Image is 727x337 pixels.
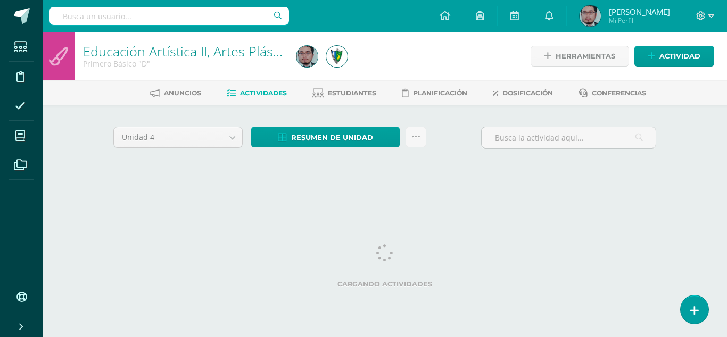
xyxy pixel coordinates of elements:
[122,127,214,147] span: Unidad 4
[580,5,601,27] img: c79a8ee83a32926c67f9bb364e6b58c4.png
[227,85,287,102] a: Actividades
[502,89,553,97] span: Dosificación
[83,59,284,69] div: Primero Básico 'D'
[609,6,670,17] span: [PERSON_NAME]
[556,46,615,66] span: Herramientas
[240,89,287,97] span: Actividades
[83,44,284,59] h1: Educación Artística II, Artes Plásticas
[328,89,376,97] span: Estudiantes
[609,16,670,25] span: Mi Perfil
[164,89,201,97] span: Anuncios
[579,85,646,102] a: Conferencias
[634,46,714,67] a: Actividad
[150,85,201,102] a: Anuncios
[531,46,629,67] a: Herramientas
[402,85,467,102] a: Planificación
[251,127,400,147] a: Resumen de unidad
[326,46,348,67] img: 1b281a8218983e455f0ded11b96ffc56.png
[83,42,300,60] a: Educación Artística II, Artes Plásticas
[49,7,289,25] input: Busca un usuario...
[493,85,553,102] a: Dosificación
[659,46,700,66] span: Actividad
[413,89,467,97] span: Planificación
[482,127,656,148] input: Busca la actividad aquí...
[291,128,373,147] span: Resumen de unidad
[296,46,318,67] img: c79a8ee83a32926c67f9bb364e6b58c4.png
[592,89,646,97] span: Conferencias
[114,127,242,147] a: Unidad 4
[113,280,656,288] label: Cargando actividades
[312,85,376,102] a: Estudiantes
